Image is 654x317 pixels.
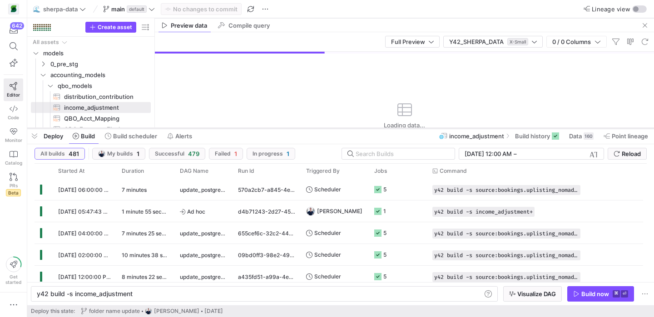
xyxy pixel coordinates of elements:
[234,105,237,112] span: (
[33,39,59,45] div: All assets
[339,105,345,112] span: IS
[194,44,229,50] span: Columns
[122,273,178,280] y42-duration: 8 minutes 22 seconds
[205,113,212,120] span: gl
[434,252,579,258] span: y42 build -s source:bookings.uplisting_nomadhospitality_bookings+ --full-refresh
[336,113,399,120] span: 'Expense Adjustment'
[233,244,301,265] div: 09bd0ff3-98e2-4929-8205-e155105585b6
[306,168,340,174] span: Triggered By
[434,209,533,215] span: y42 build -s income_adjustment+
[31,91,151,102] div: Press SPACE to select this row.
[608,148,647,160] button: Reload
[89,308,140,314] span: folder name update
[43,48,149,59] span: models
[567,286,634,302] button: Build now⌘⏎
[434,230,579,237] span: y42 build -s source:bookings.uplisting_nomadhospitality_bookings+ --full-refresh
[314,244,341,265] span: Scheduler
[31,69,151,80] div: Press SPACE to select this row.
[406,24,411,30] img: undefined
[240,44,282,50] span: Table tests
[584,132,594,140] div: 160
[612,132,648,140] span: Point lineage
[374,168,387,174] span: Jobs
[4,253,23,288] button: Getstarted
[581,290,609,297] div: Build now
[253,151,283,157] span: In progress
[160,22,205,33] button: 🌊sherpa-data
[4,124,23,146] a: Monitor
[166,44,183,50] span: Query
[98,24,132,30] span: Create asset
[269,113,332,120] span: 'Revenue Adjustment'
[64,102,140,113] span: income_adjustment​​​​​​​​​​
[9,5,18,14] img: https://storage.googleapis.com/y42-prod-data-exchange/images/8zH7NGsoioThIsGoE9TeuKf062YnnTrmQ10g...
[375,59,474,66] div: Last edit: [DATE] by [PERSON_NAME]
[31,102,151,113] div: Press SPACE to select this row.
[297,24,329,30] span: qbo_models
[4,1,23,17] a: https://storage.googleapis.com/y42-prod-data-exchange/images/8zH7NGsoioThIsGoE9TeuKf062YnnTrmQ10g...
[31,91,151,102] a: distribution_contribution​​​​​​​​​​
[202,88,208,96] span: OR
[569,132,582,140] span: Data
[7,92,20,98] span: Editor
[383,244,386,265] div: 5
[31,102,151,113] a: income_adjustment​​​​​​​​​​
[64,113,140,124] span: QBO_Acct_Mapping​​​​​​​​​​
[233,266,301,287] div: a435fd51-a99a-4e5a-a426-c6d7c6d5df73
[163,24,169,30] span: 🌊
[122,186,147,193] y42-duration: 7 minutes
[550,48,592,59] button: No statusNo Status
[204,308,223,314] span: [DATE]
[434,274,579,280] span: y42 build -s source:bookings.uplisting_nomadhospitality_bookings+ --full-refresh
[413,24,429,30] span: Model
[58,230,113,237] span: [DATE] 04:00:00 PM
[622,150,641,157] span: Reload
[515,132,550,140] span: Build history
[180,168,208,174] span: DAG Name
[503,286,562,302] button: Visualize DAG
[10,22,24,29] div: 642
[4,169,23,200] a: PRsBeta
[31,80,151,91] div: Press SPACE to select this row.
[233,222,301,244] div: 655cef6c-32c2-4496-8459-518655fc5496
[335,22,398,33] button: income_adjustment
[253,80,266,88] span: LIKE
[4,146,23,169] a: Catalog
[348,88,352,96] span: ,
[111,5,125,13] span: main
[5,160,22,166] span: Catalog
[31,113,151,124] a: QBO_Acct_Mapping​​​​​​​​​​
[517,290,556,297] span: Visualize DAG
[272,88,275,96] span: (
[101,3,157,15] button: maindefault
[266,113,269,120] span: (
[212,88,218,96] span: gl
[40,151,65,157] span: All builds
[234,150,237,157] span: 1
[498,95,543,102] span: Experts
[180,266,227,288] span: update_postgres_bookings_uplisting
[599,128,652,144] button: Point lineage
[113,132,157,140] span: Build scheduler
[4,101,23,124] a: Code
[44,132,63,140] span: Deploy
[553,50,590,57] span: No Status
[273,44,282,50] span: (0)
[237,105,243,112] span: pl
[81,132,95,140] span: Build
[196,105,205,112] span: AND
[243,105,247,112] span: .
[247,105,282,112] span: description
[31,37,151,48] div: Press SPACE to select this row.
[98,150,105,157] img: https://storage.googleapis.com/y42-prod-data-exchange/images/Zw5nrXaob3ONa4BScmSjND9Lv23l9CySrx8m...
[553,73,582,80] span: No Tier
[465,150,512,157] input: Start datetime
[6,189,21,196] span: Beta
[356,150,447,157] input: Search Builds
[188,150,199,157] span: 479
[519,150,578,157] input: End datetime
[180,179,227,200] span: update_postgres_bookings_uplisting
[163,128,196,144] button: Alerts
[402,88,406,96] span: )
[69,150,79,157] span: 481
